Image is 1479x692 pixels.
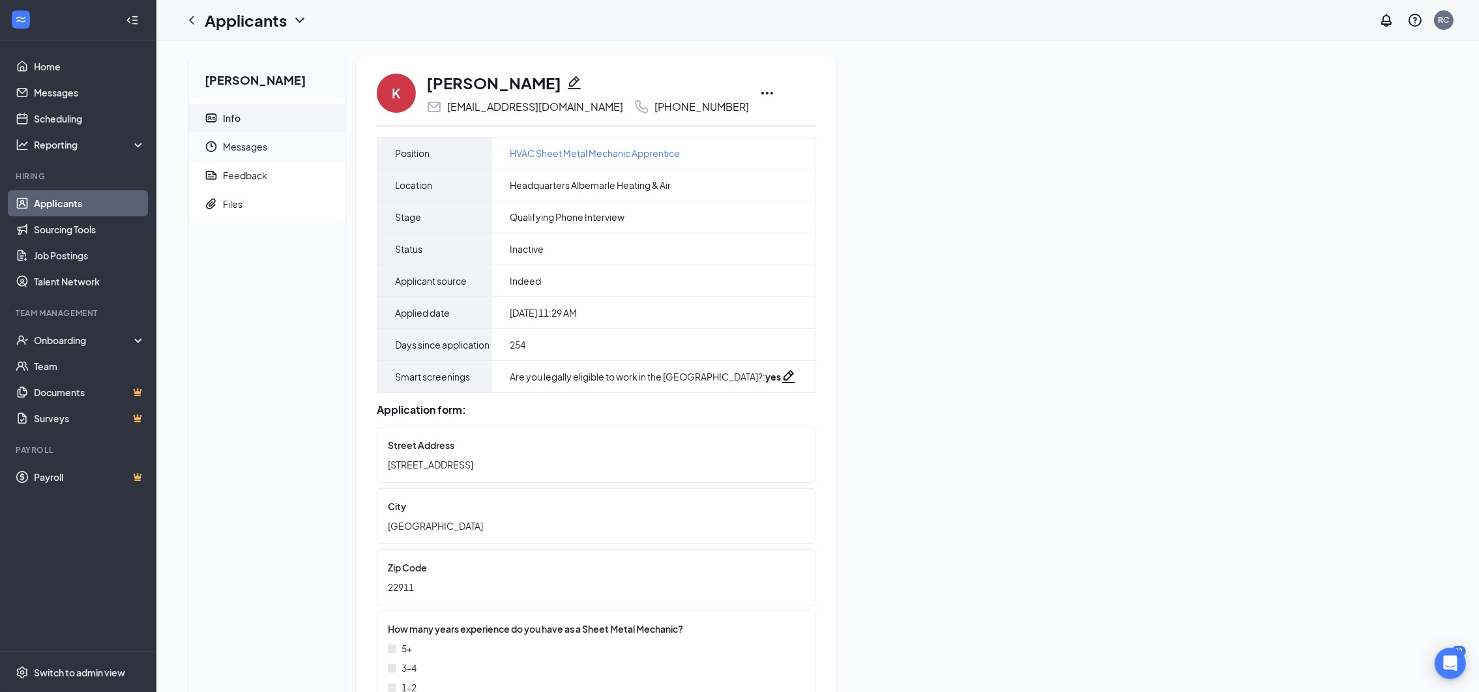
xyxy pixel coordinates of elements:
[395,305,450,321] span: Applied date
[510,338,525,351] span: 254
[1407,12,1423,28] svg: QuestionInfo
[205,111,218,124] svg: ContactCard
[566,75,582,91] svg: Pencil
[395,209,421,225] span: Stage
[16,171,143,182] div: Hiring
[510,210,624,223] span: Qualifying Phone Interview
[16,334,29,347] svg: UserCheck
[34,334,134,347] div: Onboarding
[1435,648,1466,679] div: Open Intercom Messenger
[205,169,218,182] svg: Report
[16,308,143,319] div: Team Management
[395,273,467,289] span: Applicant source
[205,140,218,153] svg: Clock
[654,100,749,113] div: [PHONE_NUMBER]
[34,353,145,379] a: Team
[184,12,199,28] svg: ChevronLeft
[781,369,797,384] svg: Pencil
[388,457,791,472] span: [STREET_ADDRESS]
[447,100,623,113] div: [EMAIL_ADDRESS][DOMAIN_NAME]
[16,138,29,151] svg: Analysis
[223,197,242,210] div: Files
[189,161,345,190] a: ReportFeedback
[395,177,432,193] span: Location
[388,519,791,533] span: [GEOGRAPHIC_DATA]
[34,106,145,132] a: Scheduling
[510,242,544,255] span: Inactive
[205,197,218,210] svg: Paperclip
[34,190,145,216] a: Applicants
[189,132,345,161] a: ClockMessages
[388,622,683,636] span: How many years experience do you have as a Sheet Metal Mechanic?
[292,12,308,28] svg: ChevronDown
[392,84,401,102] div: K
[34,79,145,106] a: Messages
[34,138,146,151] div: Reporting
[223,132,335,161] span: Messages
[16,666,29,679] svg: Settings
[126,14,139,27] svg: Collapse
[34,53,145,79] a: Home
[1439,14,1450,25] div: RC
[205,9,287,31] h1: Applicants
[34,666,125,679] div: Switch to admin view
[34,464,145,490] a: PayrollCrown
[395,241,422,257] span: Status
[634,99,649,115] svg: Phone
[189,190,345,218] a: PaperclipFiles
[402,661,417,675] span: 3-4
[395,337,490,353] span: Days since application
[510,306,577,319] span: [DATE] 11:29 AM
[223,169,267,182] div: Feedback
[377,403,815,416] div: Application form:
[510,179,671,192] span: Headquarters Albemarle Heating & Air
[189,56,345,98] h2: [PERSON_NAME]
[223,111,241,124] div: Info
[426,72,561,94] h1: [PERSON_NAME]
[388,580,791,594] span: 22911
[510,274,541,287] span: Indeed
[1452,646,1466,657] div: 22
[388,499,406,513] span: City
[395,145,430,161] span: Position
[34,268,145,295] a: Talent Network
[1379,12,1394,28] svg: Notifications
[34,405,145,431] a: SurveysCrown
[510,370,781,383] div: Are you legally eligible to work in the [GEOGRAPHIC_DATA]? :
[16,444,143,455] div: Payroll
[34,216,145,242] a: Sourcing Tools
[34,242,145,268] a: Job Postings
[759,85,775,101] svg: Ellipses
[388,560,427,575] span: Zip Code
[189,104,345,132] a: ContactCardInfo
[388,438,454,452] span: Street Address
[14,13,27,26] svg: WorkstreamLogo
[426,99,442,115] svg: Email
[402,641,412,656] span: 5+
[765,371,781,382] strong: yes
[395,369,470,384] span: Smart screenings
[34,379,145,405] a: DocumentsCrown
[510,146,680,160] a: HVAC Sheet Metal Mechanic Apprentice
